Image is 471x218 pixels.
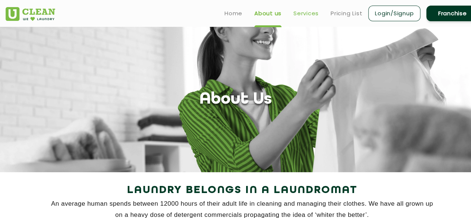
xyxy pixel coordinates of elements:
[225,9,242,18] a: Home
[6,7,55,21] img: UClean Laundry and Dry Cleaning
[368,6,420,21] a: Login/Signup
[254,9,281,18] a: About us
[293,9,319,18] a: Services
[331,9,362,18] a: Pricing List
[200,90,272,109] h1: About Us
